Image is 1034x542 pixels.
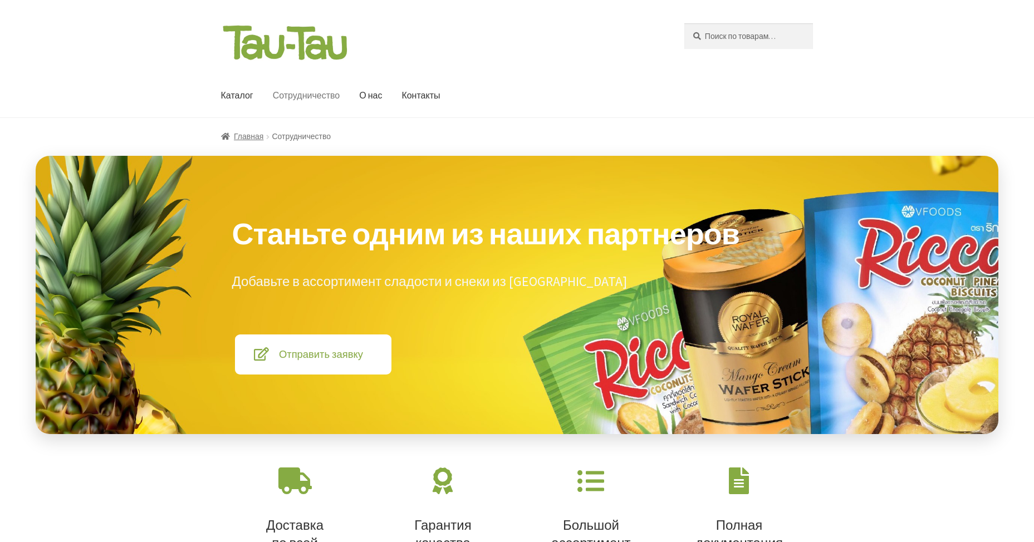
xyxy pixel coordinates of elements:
[722,464,756,497] div: Полная документация
[426,464,459,497] div: Гарантия качества
[264,74,349,117] a: Сотрудничество
[574,464,607,497] div: Большой ассортимент
[350,74,391,117] a: О нас
[232,271,802,293] p: Добавьте в ассортимент сладости и снеки из [GEOGRAPHIC_DATA]
[221,131,264,141] a: Главная
[278,464,312,497] div: Доставка по всей России
[235,334,391,375] a: Отправить заявку
[263,130,272,143] span: /
[279,348,363,361] span: Отправить заявку
[232,215,739,253] strong: Станьте одним из наших партнеров
[221,23,349,62] img: Tau-Tau
[393,74,449,117] a: Контакты
[212,74,262,117] a: Каталог
[221,130,814,143] nav: Сотрудничество
[221,74,659,117] nav: Основное меню
[684,23,813,49] input: Поиск по товарам…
